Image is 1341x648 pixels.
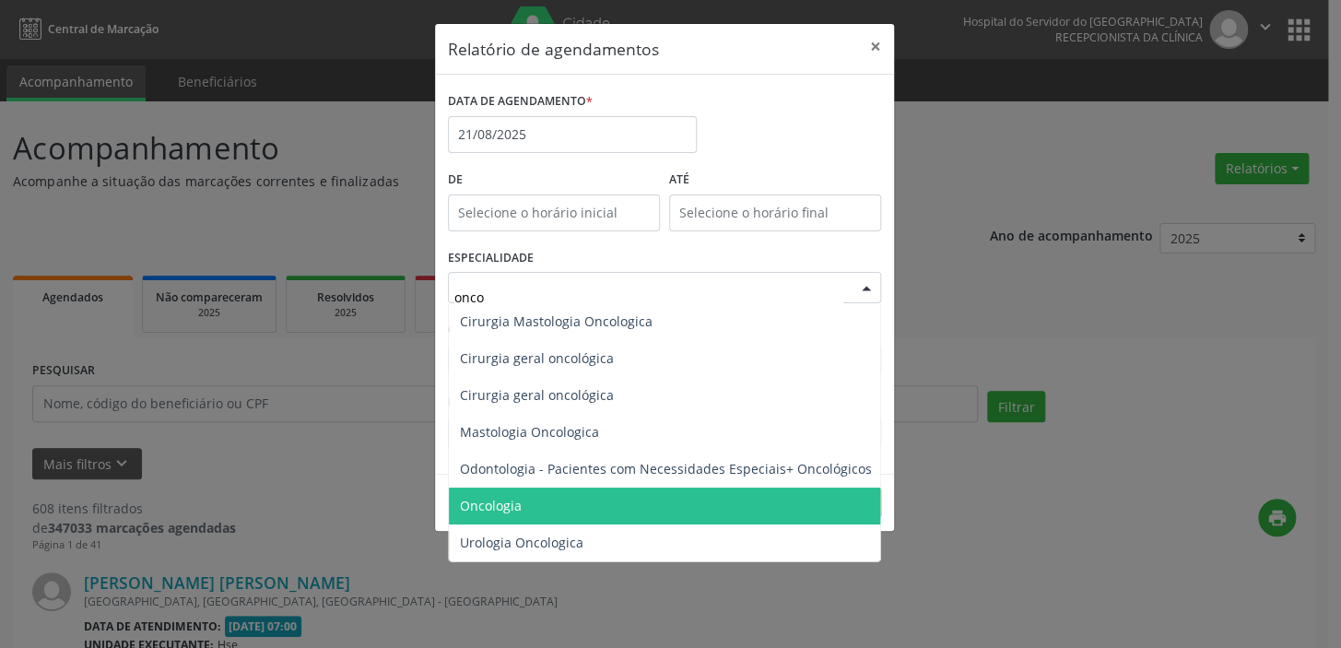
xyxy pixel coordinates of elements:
span: Cirurgia geral oncológica [460,386,614,404]
label: DATA DE AGENDAMENTO [448,88,593,116]
span: Cirurgia Mastologia Oncologica [460,312,653,330]
span: Cirurgia geral oncológica [460,349,614,367]
label: ATÉ [669,166,881,194]
h5: Relatório de agendamentos [448,37,659,61]
span: Oncologia [460,497,522,514]
input: Selecione uma data ou intervalo [448,116,697,153]
input: Selecione o horário final [669,194,881,231]
button: Close [857,24,894,69]
span: Mastologia Oncologica [460,423,599,441]
span: Urologia Oncologica [460,534,583,551]
label: De [448,166,660,194]
label: ESPECIALIDADE [448,244,534,273]
input: Seleciona uma especialidade [454,278,843,315]
input: Selecione o horário inicial [448,194,660,231]
span: Odontologia - Pacientes com Necessidades Especiais+ Oncológicos [460,460,872,477]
